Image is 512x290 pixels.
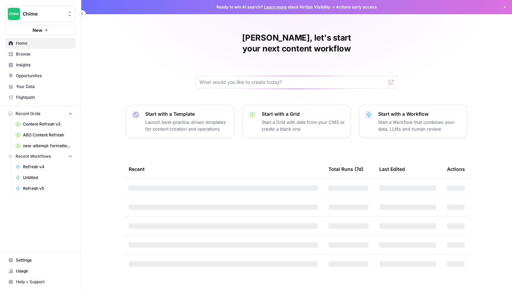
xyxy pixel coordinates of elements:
button: Start with a WorkflowStart a Workflow that combines your data, LLMs and human review [359,105,467,138]
button: New [5,25,76,35]
span: Refresh v4 [23,164,72,170]
span: Content Refresh v3 [23,121,72,127]
div: Total Runs (7d) [328,160,363,178]
a: Refresh v4 [13,161,76,172]
button: Recent Grids [5,109,76,119]
span: New [33,27,42,34]
p: Start a Grid with data from your CMS or create a blank one [262,119,345,132]
button: Start with a GridStart a Grid with data from your CMS or create a blank one [242,105,351,138]
span: Chime [23,10,64,17]
p: Start with a Template [145,111,229,117]
span: Help + Support [16,279,72,285]
span: new-attempt-formatted.csv [23,143,72,149]
a: Home [5,38,76,49]
span: Settings [16,257,72,263]
button: Help + Support [5,276,76,287]
img: Chime Logo [8,8,20,20]
button: Recent Workflows [5,151,76,161]
span: Browse [16,51,72,57]
a: Browse [5,49,76,60]
span: Ready to win AI search? about AirOps Visibility [216,4,330,10]
span: Refresh v5 [23,185,72,192]
div: Last Edited [379,160,405,178]
a: Untitled [13,172,76,183]
span: Recent Grids [16,111,40,117]
a: Settings [5,255,76,266]
p: Start a Workflow that combines your data, LLMs and human review [378,119,462,132]
a: Refresh v5 [13,183,76,194]
p: Launch best-practice driven templates for content creation and operations [145,119,229,132]
input: What would you like to create today? [199,79,386,86]
span: Untitled [23,175,72,181]
a: Opportunities [5,70,76,81]
span: Actions early access [336,4,377,10]
p: Start with a Workflow [378,111,462,117]
span: Usage [16,268,72,274]
span: Insights [16,62,72,68]
a: Flightpath [5,92,76,103]
div: Actions [447,160,465,178]
div: Recent [129,160,318,178]
h1: [PERSON_NAME], let's start your next content workflow [195,32,398,54]
button: Workspace: Chime [5,5,76,22]
span: Flightpath [16,94,72,101]
a: Learn more [264,4,286,9]
a: AEO Content Refresh [13,130,76,140]
span: Recent Workflows [16,153,51,159]
button: Start with a TemplateLaunch best-practice driven templates for content creation and operations [126,105,234,138]
span: Opportunities [16,73,72,79]
span: Your Data [16,84,72,90]
a: new-attempt-formatted.csv [13,140,76,151]
a: Content Refresh v3 [13,119,76,130]
a: Your Data [5,81,76,92]
a: Usage [5,266,76,276]
a: Insights [5,60,76,70]
p: Start with a Grid [262,111,345,117]
span: AEO Content Refresh [23,132,72,138]
span: Home [16,40,72,46]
